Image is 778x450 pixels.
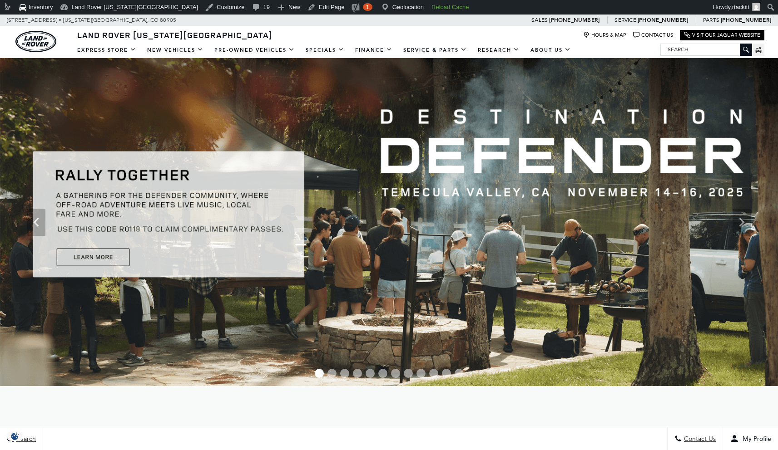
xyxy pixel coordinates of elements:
a: EXPRESS STORE [72,42,142,58]
span: Go to slide 11 [442,369,451,378]
span: Go to slide 8 [404,369,413,378]
span: Go to slide 3 [340,369,349,378]
span: Sales [531,17,548,23]
strong: Reload Cache [431,4,469,10]
span: Service [614,17,636,23]
nav: Main Navigation [72,42,576,58]
span: Contact Us [682,435,716,443]
a: Finance [350,42,398,58]
span: Go to slide 12 [455,369,464,378]
img: Opt-Out Icon [5,431,25,441]
span: Go to slide 1 [315,369,324,378]
a: Specials [300,42,350,58]
img: Land Rover [15,31,56,52]
button: Open user profile menu [723,427,778,450]
a: Research [472,42,525,58]
a: Visit Our Jaguar Website [684,32,760,39]
input: Search [661,44,752,55]
a: Service & Parts [398,42,472,58]
a: New Vehicles [142,42,209,58]
section: Click to Open Cookie Consent Modal [5,431,25,441]
span: Go to slide 6 [378,369,387,378]
a: Pre-Owned Vehicles [209,42,300,58]
span: Go to slide 7 [391,369,400,378]
span: Go to slide 5 [366,369,375,378]
span: Go to slide 10 [429,369,438,378]
span: Land Rover [US_STATE][GEOGRAPHIC_DATA] [77,29,273,40]
div: Next [733,209,751,236]
span: 1 [366,4,369,10]
span: 80905 [160,15,176,26]
span: Go to slide 2 [327,369,337,378]
a: Contact Us [633,32,673,39]
a: About Us [525,42,576,58]
span: Parts [703,17,719,23]
a: Hours & Map [583,32,626,39]
span: Go to slide 9 [416,369,426,378]
a: [PHONE_NUMBER] [638,16,688,24]
a: [STREET_ADDRESS] • [US_STATE][GEOGRAPHIC_DATA], CO 80905 [7,17,176,23]
span: [US_STATE][GEOGRAPHIC_DATA], [63,15,149,26]
a: land-rover [15,31,56,52]
span: Go to slide 4 [353,369,362,378]
span: CO [150,15,159,26]
a: [PHONE_NUMBER] [721,16,771,24]
span: My Profile [739,435,771,443]
a: [PHONE_NUMBER] [549,16,600,24]
span: rtackitt [732,4,749,10]
span: [STREET_ADDRESS] • [7,15,62,26]
div: Previous [27,209,45,236]
a: Land Rover [US_STATE][GEOGRAPHIC_DATA] [72,29,278,40]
